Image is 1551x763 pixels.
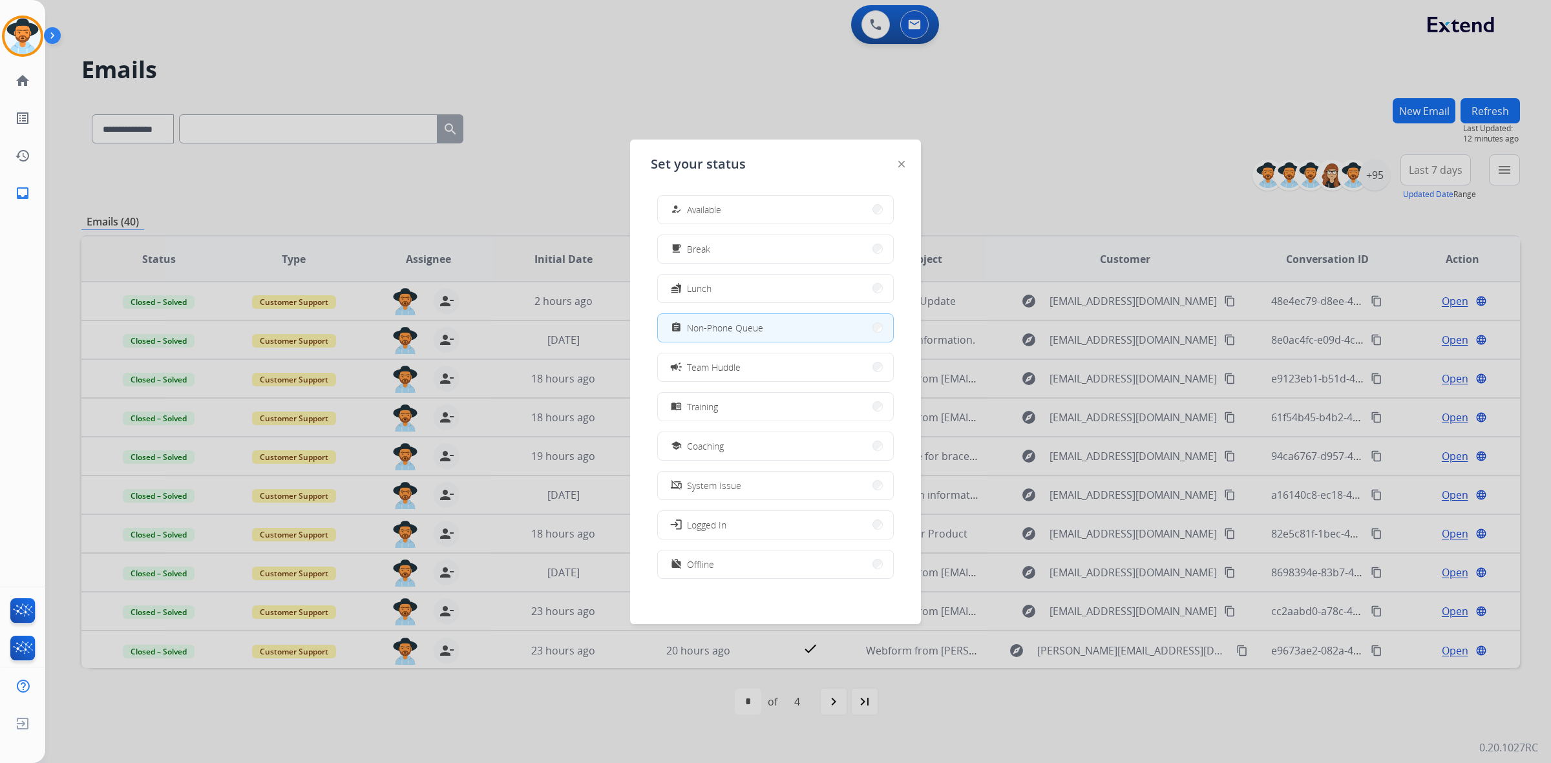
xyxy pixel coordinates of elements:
mat-icon: school [671,441,682,452]
mat-icon: assignment [671,322,682,333]
span: System Issue [687,479,741,492]
mat-icon: history [15,148,30,163]
button: Training [658,393,893,421]
mat-icon: inbox [15,185,30,201]
p: 0.20.1027RC [1479,740,1538,755]
button: Break [658,235,893,263]
span: Offline [687,558,714,571]
button: Team Huddle [658,353,893,381]
mat-icon: list_alt [15,110,30,126]
span: Team Huddle [687,361,741,374]
mat-icon: menu_book [671,401,682,412]
span: Training [687,400,718,413]
span: Available [687,203,721,216]
mat-icon: work_off [671,559,682,570]
span: Break [687,242,710,256]
img: avatar [5,18,41,54]
span: Logged In [687,518,726,532]
mat-icon: home [15,73,30,89]
button: System Issue [658,472,893,499]
button: Logged In [658,511,893,539]
span: Set your status [651,155,746,173]
mat-icon: fastfood [671,283,682,294]
img: close-button [898,161,905,167]
button: Available [658,196,893,224]
button: Coaching [658,432,893,460]
button: Offline [658,550,893,578]
button: Lunch [658,275,893,302]
mat-icon: login [670,518,682,531]
mat-icon: free_breakfast [671,244,682,255]
span: Non-Phone Queue [687,321,763,335]
mat-icon: campaign [670,361,682,373]
mat-icon: how_to_reg [671,204,682,215]
button: Non-Phone Queue [658,314,893,342]
span: Lunch [687,282,712,295]
span: Coaching [687,439,724,453]
mat-icon: phonelink_off [671,480,682,491]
